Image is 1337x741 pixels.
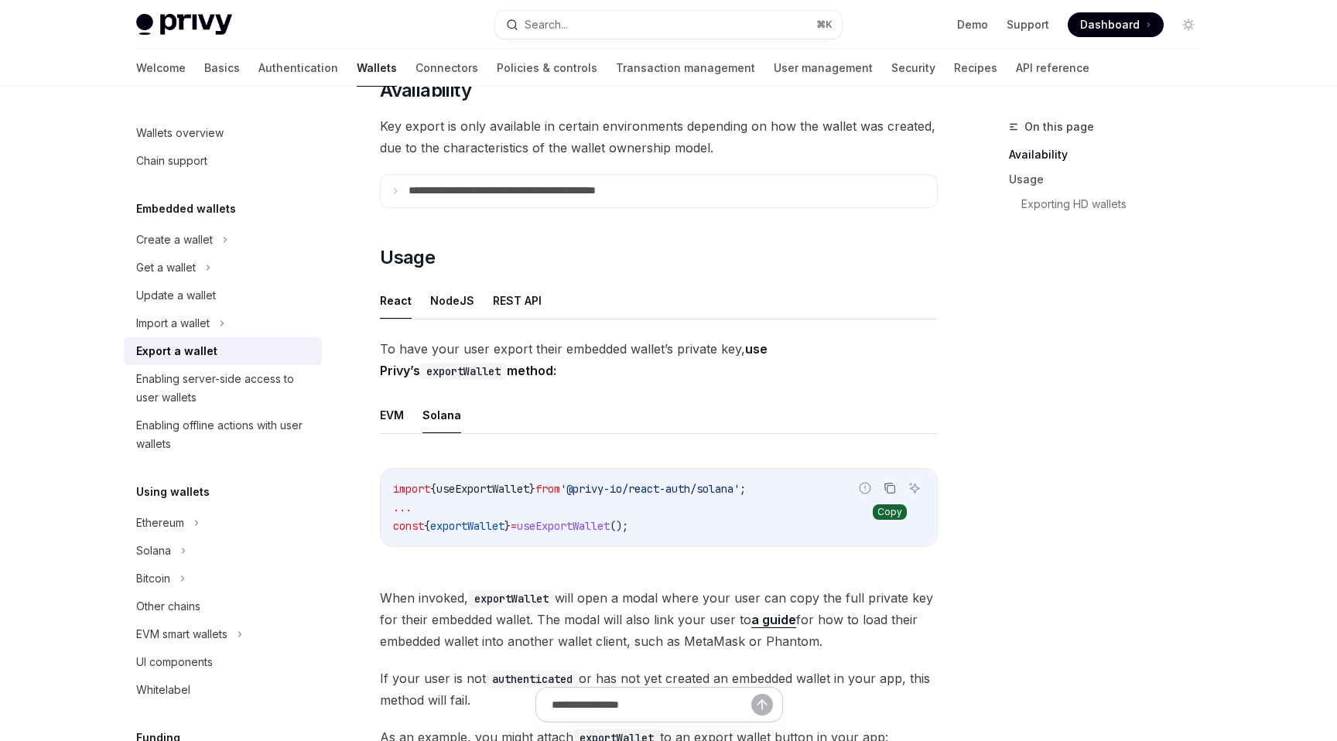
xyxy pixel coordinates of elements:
a: Authentication [258,50,338,87]
div: Other chains [136,597,200,616]
button: Copy the contents from the code block [880,478,900,498]
code: exportWallet [420,363,507,380]
span: On this page [1024,118,1094,136]
a: Policies & controls [497,50,597,87]
h5: Using wallets [136,483,210,501]
span: useExportWallet [517,519,610,533]
a: Basics [204,50,240,87]
span: from [535,482,560,496]
div: Import a wallet [136,314,210,333]
button: Report incorrect code [855,478,875,498]
span: '@privy-io/react-auth/solana' [560,482,740,496]
a: Transaction management [616,50,755,87]
a: Welcome [136,50,186,87]
div: Bitcoin [136,569,170,588]
div: Create a wallet [136,230,213,249]
span: ... [393,500,412,514]
div: Update a wallet [136,286,216,305]
button: Search...⌘K [495,11,842,39]
span: Dashboard [1080,17,1140,32]
div: Enabling offline actions with user wallets [136,416,313,453]
div: Export a wallet [136,342,217,360]
a: Recipes [954,50,997,87]
div: EVM smart wallets [136,625,227,644]
span: useExportWallet [436,482,529,496]
a: Enabling server-side access to user wallets [124,365,322,411]
h5: Embedded wallets [136,200,236,218]
a: Support [1007,17,1049,32]
span: If your user is not or has not yet created an embedded wallet in your app, this method will fail. [380,668,938,711]
a: Security [891,50,935,87]
a: Enabling offline actions with user wallets [124,411,322,458]
a: Wallets [357,50,397,87]
span: When invoked, will open a modal where your user can copy the full private key for their embedded ... [380,587,938,652]
span: To have your user export their embedded wallet’s private key, [380,338,938,381]
span: { [424,519,430,533]
div: Search... [525,15,568,34]
strong: use Privy’s method: [380,341,768,378]
span: import [393,482,430,496]
span: } [529,482,535,496]
div: UI components [136,653,213,671]
div: Whitelabel [136,681,190,699]
a: a guide [751,612,796,628]
a: Connectors [415,50,478,87]
a: Wallets overview [124,119,322,147]
a: Update a wallet [124,282,322,309]
span: Usage [380,245,435,270]
a: Whitelabel [124,676,322,704]
div: Wallets overview [136,124,224,142]
span: Key export is only available in certain environments depending on how the wallet was created, due... [380,115,938,159]
a: Demo [957,17,988,32]
span: ; [740,482,746,496]
a: UI components [124,648,322,676]
button: EVM [380,397,404,433]
button: Ask AI [904,478,925,498]
a: Dashboard [1068,12,1164,37]
span: exportWallet [430,519,504,533]
a: Chain support [124,147,322,175]
a: Other chains [124,592,322,620]
div: Get a wallet [136,258,196,277]
button: Toggle dark mode [1176,12,1201,37]
span: = [511,519,517,533]
span: ⌘ K [816,19,833,31]
div: Ethereum [136,514,184,532]
div: Solana [136,541,171,560]
button: Solana [422,397,461,433]
span: const [393,519,424,533]
span: { [430,482,436,496]
div: Chain support [136,152,207,170]
a: User management [774,50,873,87]
a: Exporting HD wallets [1021,192,1213,217]
a: Export a wallet [124,337,322,365]
code: exportWallet [468,590,555,607]
div: Copy [873,504,907,520]
button: React [380,282,412,319]
img: light logo [136,14,232,36]
button: REST API [493,282,542,319]
button: NodeJS [430,282,474,319]
div: Enabling server-side access to user wallets [136,370,313,407]
button: Send message [751,694,773,715]
a: Usage [1009,167,1213,192]
span: } [504,519,511,533]
a: Availability [1009,142,1213,167]
span: Availability [380,78,471,103]
code: authenticated [486,671,579,688]
span: (); [610,519,628,533]
a: API reference [1016,50,1089,87]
